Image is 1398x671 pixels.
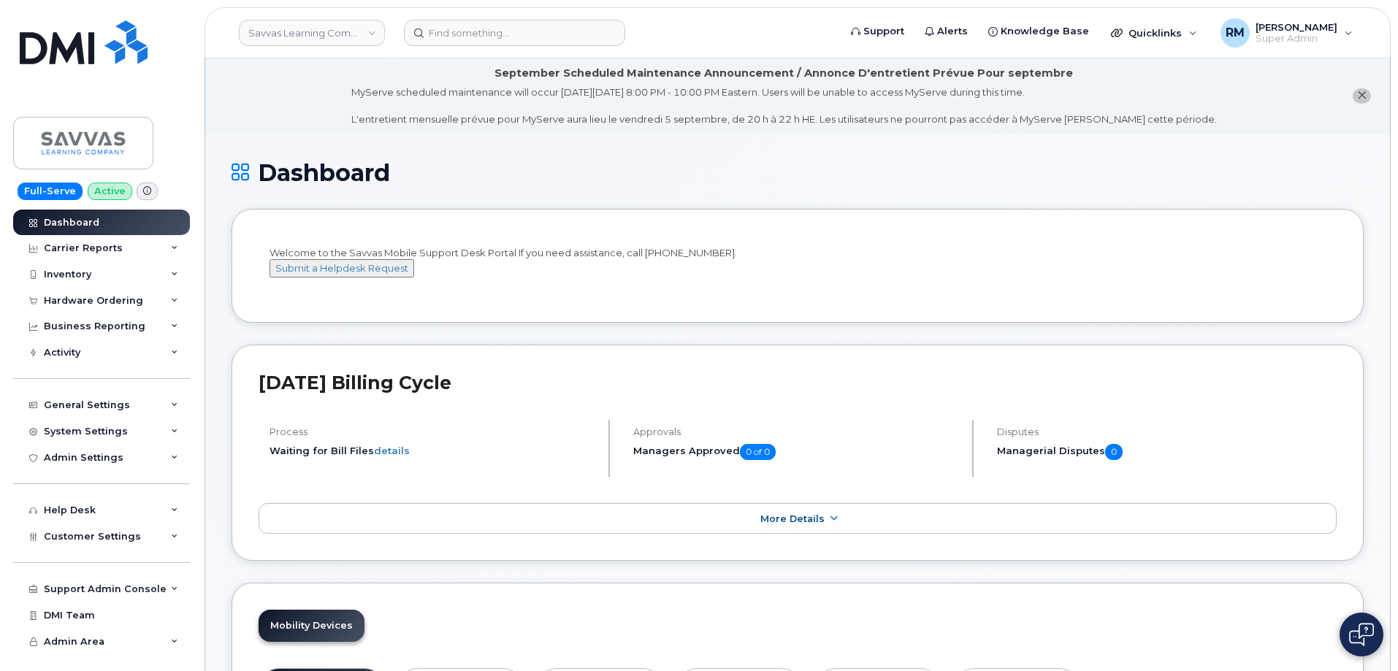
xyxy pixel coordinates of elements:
h4: Disputes [997,426,1337,437]
span: More Details [760,513,825,524]
button: Submit a Helpdesk Request [270,259,414,277]
button: close notification [1353,88,1371,104]
h4: Approvals [633,426,960,437]
span: 0 [1105,444,1123,460]
span: 0 of 0 [740,444,776,460]
h2: [DATE] Billing Cycle [259,372,1337,394]
a: Mobility Devices [259,610,364,642]
a: Submit a Helpdesk Request [270,262,414,274]
h5: Managerial Disputes [997,444,1337,460]
div: Welcome to the Savvas Mobile Support Desk Portal If you need assistance, call [PHONE_NUMBER]. [270,246,1326,291]
div: September Scheduled Maintenance Announcement / Annonce D'entretient Prévue Pour septembre [494,66,1073,81]
li: Waiting for Bill Files [270,444,596,458]
h4: Process [270,426,596,437]
img: Open chat [1349,623,1374,646]
a: details [374,445,410,456]
h5: Managers Approved [633,444,960,460]
h1: Dashboard [232,160,1364,185]
div: MyServe scheduled maintenance will occur [DATE][DATE] 8:00 PM - 10:00 PM Eastern. Users will be u... [351,85,1217,126]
